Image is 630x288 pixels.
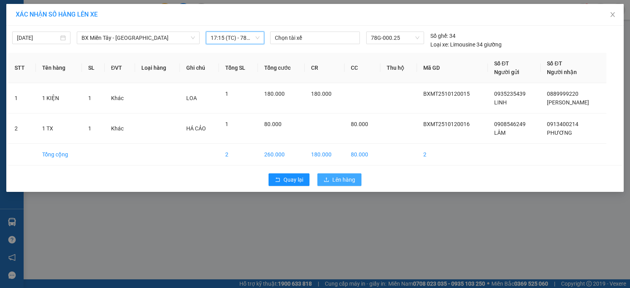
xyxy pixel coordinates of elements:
[547,130,572,136] span: PHƯƠNG
[191,35,195,40] span: down
[430,40,449,49] span: Loại xe:
[8,83,36,113] td: 1
[547,91,578,97] span: 0889999220
[88,125,91,132] span: 1
[264,91,285,97] span: 180.000
[258,144,305,165] td: 260.000
[219,144,258,165] td: 2
[8,113,36,144] td: 2
[332,175,355,184] span: Lên hàng
[269,173,309,186] button: rollbackQuay lại
[494,91,526,97] span: 0935235439
[17,33,59,42] input: 12/10/2025
[258,53,305,83] th: Tổng cước
[494,99,507,106] span: LINH
[371,32,419,44] span: 78G-000.25
[317,173,361,186] button: uploadLên hàng
[105,53,135,83] th: ĐVT
[345,144,380,165] td: 80.000
[283,175,303,184] span: Quay lại
[8,53,36,83] th: STT
[494,69,519,75] span: Người gửi
[225,91,228,97] span: 1
[180,53,219,83] th: Ghi chú
[36,144,82,165] td: Tổng cộng
[225,121,228,127] span: 1
[602,4,624,26] button: Close
[430,32,456,40] div: 34
[547,60,562,67] span: Số ĐT
[345,53,380,83] th: CC
[423,121,470,127] span: BXMT2510120016
[264,121,282,127] span: 80.000
[380,53,417,83] th: Thu hộ
[417,53,488,83] th: Mã GD
[105,83,135,113] td: Khác
[88,95,91,101] span: 1
[219,53,258,83] th: Tổng SL
[423,91,470,97] span: BXMT2510120015
[311,91,332,97] span: 180.000
[82,32,195,44] span: BX Miền Tây - Tuy Hòa
[324,177,329,183] span: upload
[211,32,259,44] span: 17:15 (TC) - 78G-000.25
[36,53,82,83] th: Tên hàng
[494,130,506,136] span: LÂM
[82,53,105,83] th: SL
[430,32,448,40] span: Số ghế:
[547,69,577,75] span: Người nhận
[105,113,135,144] td: Khác
[547,121,578,127] span: 0913400214
[36,113,82,144] td: 1 TX
[494,60,509,67] span: Số ĐT
[275,177,280,183] span: rollback
[186,125,206,132] span: HÁ CẢO
[547,99,589,106] span: [PERSON_NAME]
[16,11,98,18] span: XÁC NHẬN SỐ HÀNG LÊN XE
[494,121,526,127] span: 0908546249
[305,144,345,165] td: 180.000
[135,53,180,83] th: Loại hàng
[305,53,345,83] th: CR
[351,121,368,127] span: 80.000
[36,83,82,113] td: 1 KIỆN
[610,11,616,18] span: close
[430,40,502,49] div: Limousine 34 giường
[186,95,197,101] span: LOA
[417,144,488,165] td: 2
